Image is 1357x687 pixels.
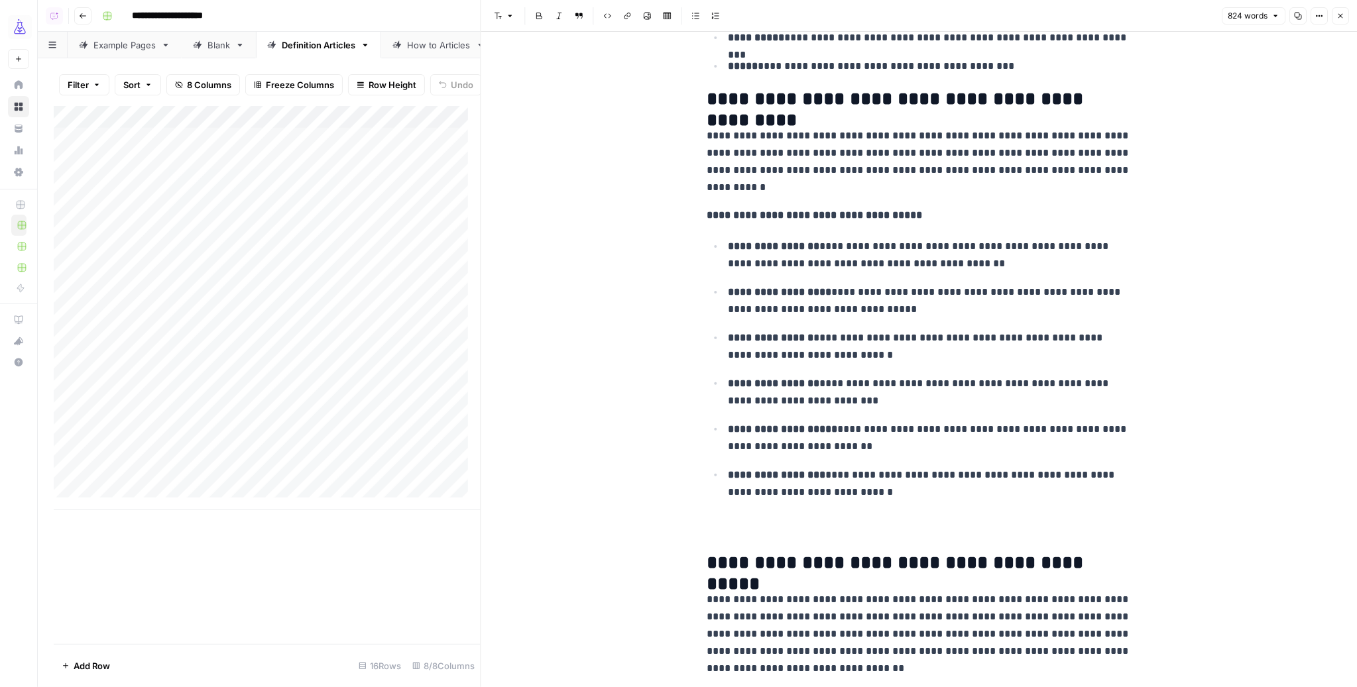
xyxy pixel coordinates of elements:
button: Row Height [348,74,425,95]
a: Settings [8,162,29,183]
a: Definition Articles [256,32,381,58]
span: Freeze Columns [266,78,334,91]
button: Freeze Columns [245,74,343,95]
a: Your Data [8,118,29,139]
button: Filter [59,74,109,95]
button: Help + Support [8,352,29,373]
span: 824 words [1228,10,1268,22]
a: Usage [8,140,29,161]
span: Sort [123,78,141,91]
a: AirOps Academy [8,309,29,331]
button: 8 Columns [166,74,240,95]
span: Row Height [369,78,416,91]
div: Definition Articles [282,38,355,52]
div: What's new? [9,331,29,351]
div: Blank [207,38,230,52]
button: Undo [430,74,482,95]
div: Example Pages [93,38,156,52]
div: 16 Rows [353,655,407,676]
span: Undo [451,78,473,91]
div: 8/8 Columns [407,655,481,676]
button: Sort [115,74,161,95]
a: Example Pages [68,32,182,58]
a: Browse [8,96,29,117]
button: Workspace: AirOps Growth [8,11,29,44]
a: Home [8,74,29,95]
span: Add Row [74,659,110,672]
span: 8 Columns [187,78,231,91]
a: How to Articles [381,32,497,58]
div: How to Articles [407,38,471,52]
button: Add Row [54,655,118,676]
span: Filter [68,78,89,91]
button: What's new? [8,331,29,352]
button: 824 words [1222,7,1285,25]
a: Blank [182,32,256,58]
img: AirOps Growth Logo [8,15,32,39]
